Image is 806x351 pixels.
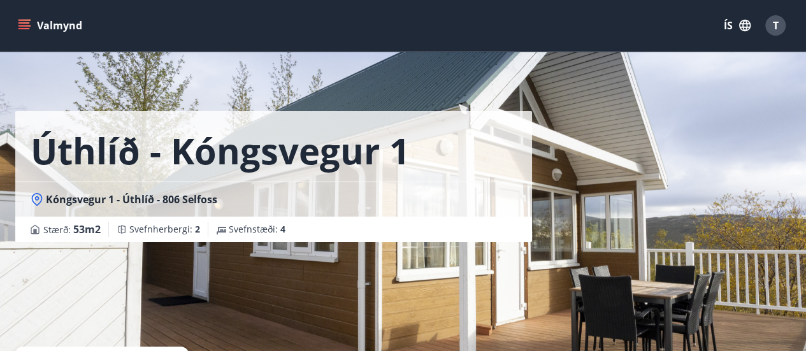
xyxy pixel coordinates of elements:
span: Stærð : [43,222,101,237]
span: Svefnstæði : [229,223,285,236]
span: 53 m2 [73,222,101,236]
span: Svefnherbergi : [129,223,200,236]
button: T [760,10,791,41]
span: T [773,18,779,32]
button: ÍS [717,14,758,37]
h1: Úthlíð - Kóngsvegur 1 [31,126,410,175]
span: 4 [280,223,285,235]
span: Kóngsvegur 1 - Úthlíð - 806 Selfoss [46,192,217,206]
button: menu [15,14,87,37]
span: 2 [195,223,200,235]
